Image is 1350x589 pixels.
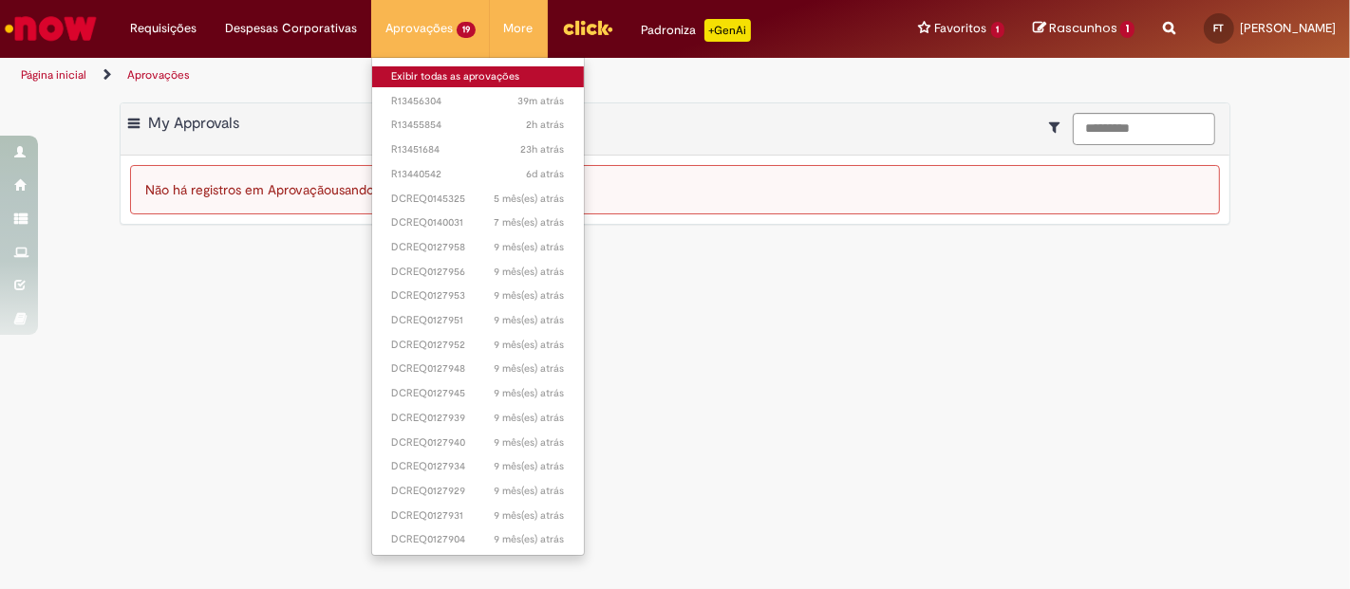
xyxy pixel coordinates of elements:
span: Rascunhos [1049,19,1117,37]
span: DCREQ0127939 [391,411,565,426]
span: 9 mês(es) atrás [495,508,565,523]
span: DCREQ0127940 [391,435,565,451]
i: Mostrar filtros para: Suas Solicitações [1049,120,1069,134]
ul: Trilhas de página [14,58,886,93]
a: Aberto DCREQ0127939 : [372,408,584,429]
span: DCREQ0127929 [391,484,565,499]
a: Aberto DCREQ0127940 : [372,433,584,453]
a: Aberto DCREQ0127952 : [372,335,584,356]
span: 9 mês(es) atrás [495,484,565,498]
span: More [504,19,534,38]
time: 20/11/2024 03:53:24 [495,411,565,425]
img: ServiceNow [2,9,100,47]
span: DCREQ0127931 [391,508,565,524]
span: DCREQ0127934 [391,459,565,474]
time: 20/11/2024 03:53:24 [495,435,565,450]
span: 9 mês(es) atrás [495,411,565,425]
a: Aberto R13451684 : [372,139,584,160]
a: Aberto DCREQ0127929 : [372,481,584,502]
a: Página inicial [21,67,86,83]
time: 27/08/2025 10:57:58 [521,142,565,156]
a: Aberto DCREQ0127945 : [372,383,584,404]
span: 7 mês(es) atrás [495,215,565,230]
span: DCREQ0127958 [391,240,565,255]
div: Padroniza [642,19,751,42]
span: Favoritos [935,19,987,38]
span: 23h atrás [521,142,565,156]
time: 03/04/2025 17:25:09 [495,192,565,206]
time: 20/11/2024 03:53:20 [495,508,565,523]
time: 20/11/2024 03:53:20 [495,484,565,498]
time: 20/11/2024 03:53:31 [495,338,565,352]
time: 20/11/2024 03:53:31 [495,313,565,327]
span: 2h atrás [527,118,565,132]
span: 9 mês(es) atrás [495,386,565,400]
a: Aberto DCREQ0127904 : [372,529,584,550]
a: Exibir todas as aprovações [372,66,584,87]
p: +GenAi [704,19,751,42]
a: Aberto DCREQ0127934 : [372,456,584,477]
span: DCREQ0127952 [391,338,565,353]
ul: Aprovações [371,57,585,556]
span: Aprovações [385,19,453,38]
span: FT [1214,22,1225,34]
a: Aberto R13440542 : [372,164,584,185]
a: Aberto R13456304 : [372,91,584,112]
time: 20/11/2024 03:53:29 [495,361,565,376]
span: 6d atrás [527,167,565,181]
a: Aberto DCREQ0127956 : [372,262,584,283]
a: Aberto DCREQ0127931 : [372,506,584,526]
div: Não há registros em Aprovação [130,165,1220,214]
a: Rascunhos [1033,20,1134,38]
span: 9 mês(es) atrás [495,532,565,546]
span: DCREQ0127956 [391,265,565,280]
span: 19 [457,22,476,38]
a: Aberto DCREQ0127953 : [372,285,584,306]
span: Despesas Corporativas [225,19,357,38]
span: R13440542 [391,167,565,182]
span: 39m atrás [518,94,565,108]
span: My Approvals [148,114,239,133]
span: 9 mês(es) atrás [495,265,565,279]
time: 28/08/2025 08:47:56 [527,118,565,132]
a: Aberto R13455854 : [372,115,584,136]
time: 12/02/2025 15:40:43 [495,215,565,230]
time: 28/08/2025 09:43:38 [518,94,565,108]
span: DCREQ0127948 [391,361,565,377]
a: Aberto DCREQ0127948 : [372,359,584,379]
span: 9 mês(es) atrás [495,288,565,303]
span: 9 mês(es) atrás [495,435,565,450]
span: R13456304 [391,94,565,109]
a: Aprovações [127,67,190,83]
time: 20/11/2024 03:53:28 [495,386,565,400]
a: Aberto DCREQ0145325 : [372,189,584,210]
span: 9 mês(es) atrás [495,459,565,473]
time: 20/11/2024 03:53:13 [495,532,565,546]
span: 5 mês(es) atrás [495,192,565,206]
span: DCREQ0145325 [391,192,565,207]
span: 9 mês(es) atrás [495,338,565,352]
span: 9 mês(es) atrás [495,361,565,376]
span: 9 mês(es) atrás [495,240,565,254]
a: Aberto DCREQ0127958 : [372,237,584,258]
span: DCREQ0140031 [391,215,565,230]
span: DCREQ0127951 [391,313,565,328]
span: 1 [1120,21,1134,38]
time: 20/11/2024 03:54:49 [495,265,565,279]
time: 22/08/2025 15:43:24 [527,167,565,181]
span: DCREQ0127945 [391,386,565,401]
span: [PERSON_NAME] [1240,20,1336,36]
span: usando este filtro [331,181,435,198]
span: 1 [991,22,1005,38]
span: DCREQ0127904 [391,532,565,547]
span: R13455854 [391,118,565,133]
span: R13451684 [391,142,565,157]
time: 20/11/2024 03:53:22 [495,459,565,473]
span: 9 mês(es) atrás [495,313,565,327]
img: click_logo_yellow_360x200.png [562,13,613,42]
a: Aberto DCREQ0127951 : [372,310,584,331]
a: Aberto DCREQ0140031 : [372,212,584,233]
time: 20/11/2024 03:54:50 [495,240,565,254]
span: DCREQ0127953 [391,288,565,304]
time: 20/11/2024 03:53:32 [495,288,565,303]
